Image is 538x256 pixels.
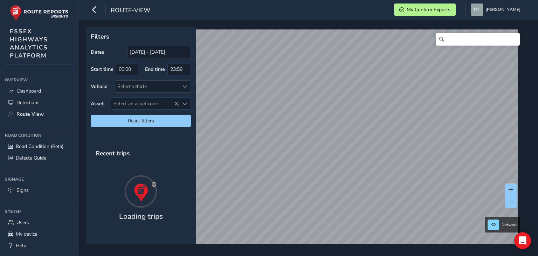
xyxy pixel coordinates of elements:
label: Vehicle [91,83,108,90]
span: Help [16,242,26,249]
a: Road Condition (Beta) [5,141,73,152]
div: Road Condition [5,130,73,141]
label: End time [145,66,165,73]
span: Reset filters [96,117,186,124]
span: Users [16,219,29,226]
div: Signage [5,174,73,184]
span: Detections [16,99,40,106]
p: Filters [91,32,191,41]
label: Dates [91,49,104,55]
a: Defects Guide [5,152,73,164]
button: [PERSON_NAME] [471,4,523,16]
canvas: Map [88,29,518,252]
span: Signs [16,187,29,194]
img: rr logo [10,5,68,21]
span: Road Condition (Beta) [16,143,63,150]
h4: Loading trips [119,212,163,221]
span: ESSEX HIGHWAYS ANALYTICS PLATFORM [10,27,48,60]
span: Select an asset code [111,98,179,109]
a: Signs [5,184,73,196]
div: Open Intercom Messenger [514,232,531,249]
a: Help [5,240,73,251]
input: Search [436,33,520,46]
a: Dashboard [5,85,73,97]
a: My device [5,228,73,240]
span: Recent trips [91,144,135,162]
span: Dashboard [17,88,41,94]
span: My Confirm Exports [407,6,450,13]
span: route-view [111,6,150,16]
button: Reset filters [91,115,191,127]
span: Defects Guide [16,155,46,161]
button: My Confirm Exports [394,4,456,16]
a: Route View [5,108,73,120]
a: Detections [5,97,73,108]
div: Overview [5,75,73,85]
a: Users [5,217,73,228]
img: diamond-layout [471,4,483,16]
label: Asset [91,100,104,107]
span: Network [502,222,518,228]
div: System [5,206,73,217]
div: Select an asset code [179,98,191,109]
label: Start time [91,66,113,73]
div: Select vehicle [115,81,179,92]
span: [PERSON_NAME] [485,4,520,16]
span: My device [16,231,37,237]
span: Route View [16,111,44,117]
